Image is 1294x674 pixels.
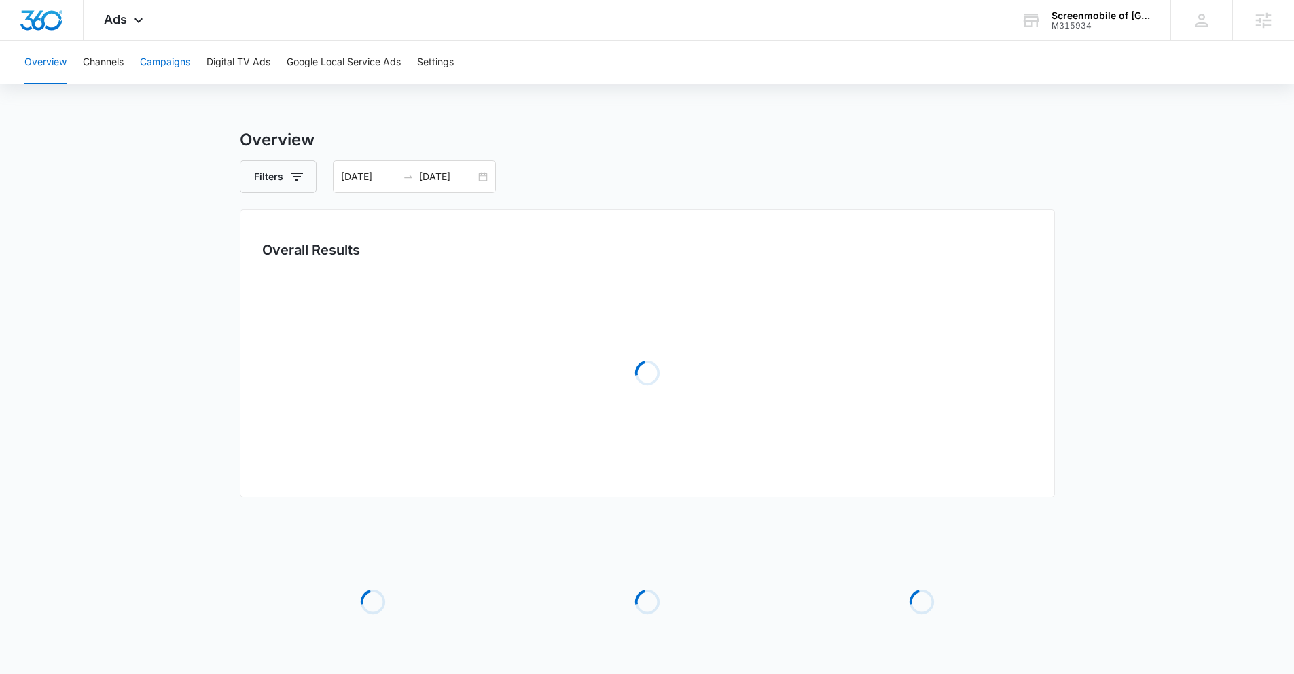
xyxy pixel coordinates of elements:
button: Overview [24,41,67,84]
span: to [403,171,414,182]
button: Digital TV Ads [206,41,270,84]
h3: Overview [240,128,1055,152]
button: Channels [83,41,124,84]
div: account name [1052,10,1151,21]
div: account id [1052,21,1151,31]
button: Settings [417,41,454,84]
input: Start date [341,169,397,184]
button: Campaigns [140,41,190,84]
h3: Overall Results [262,240,360,260]
button: Filters [240,160,317,193]
span: Ads [104,12,127,26]
span: swap-right [403,171,414,182]
input: End date [419,169,475,184]
button: Google Local Service Ads [287,41,401,84]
